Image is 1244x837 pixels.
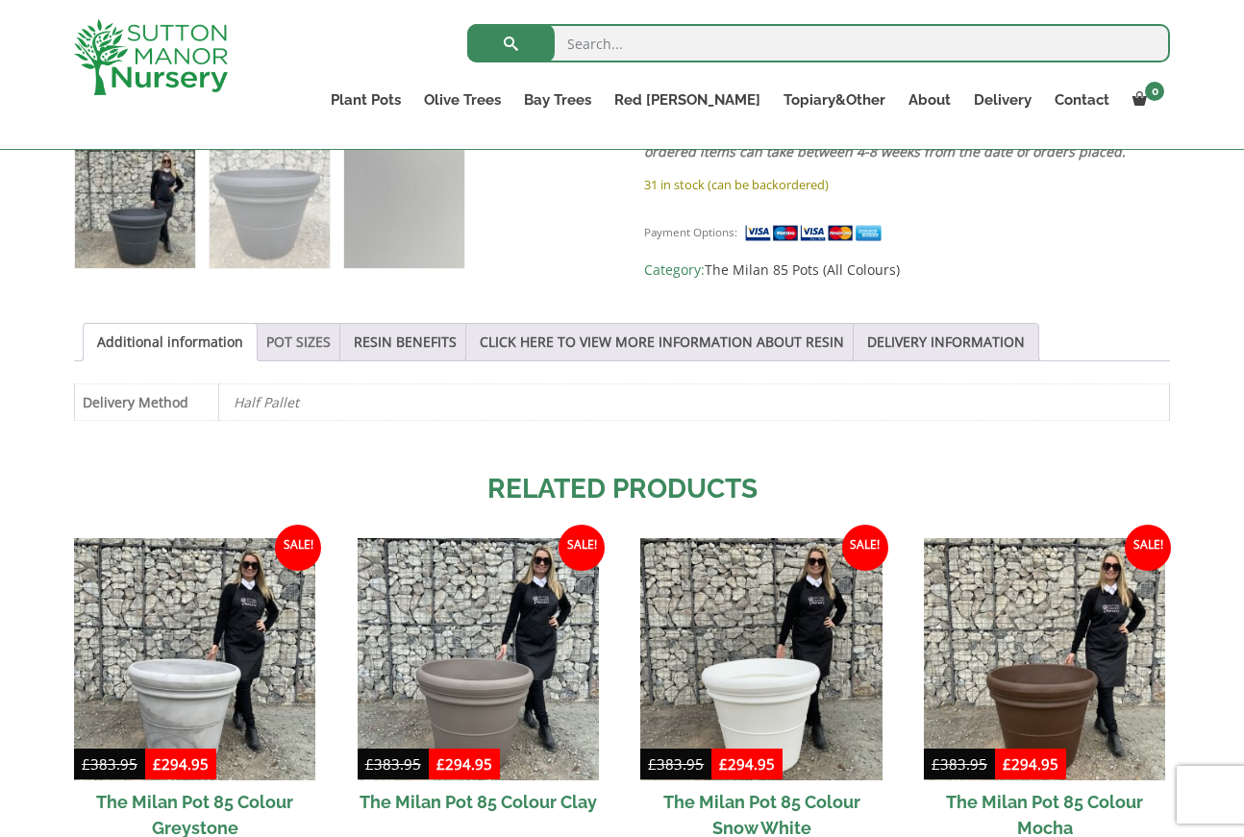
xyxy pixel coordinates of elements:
span: Sale! [559,525,605,571]
a: POT SIZES [266,324,331,360]
img: logo [74,19,228,95]
h2: Related products [74,469,1170,509]
span: £ [932,754,940,774]
a: CLICK HERE TO VIEW MORE INFORMATION ABOUT RESIN [480,324,844,360]
span: £ [648,754,657,774]
img: The Milan Pot 85 Colour Charcoal - Image 2 [210,148,330,268]
bdi: 383.95 [932,754,987,774]
a: 0 [1121,86,1170,113]
span: £ [153,754,162,774]
a: Delivery [962,86,1043,113]
a: About [897,86,962,113]
span: Sale! [1125,525,1171,571]
img: The Milan Pot 85 Colour Snow White [640,538,882,779]
bdi: 294.95 [153,754,209,774]
bdi: 294.95 [436,754,492,774]
img: The Milan Pot 85 Colour Mocha [924,538,1165,779]
p: Half Pallet [234,384,1155,420]
a: Contact [1043,86,1121,113]
span: Sale! [842,525,888,571]
span: £ [719,754,728,774]
a: Sale! The Milan Pot 85 Colour Clay [358,538,599,823]
bdi: 383.95 [365,754,421,774]
img: The Milan Pot 85 Colour Greystone [74,538,315,779]
a: RESIN BENEFITS [354,324,457,360]
small: Payment Options: [644,225,737,239]
table: Product Details [74,383,1170,421]
img: The Milan Pot 85 Colour Charcoal [75,148,195,268]
a: Olive Trees [412,86,512,113]
input: Search... [467,24,1170,62]
a: Bay Trees [512,86,603,113]
span: 0 [1145,82,1164,101]
a: DELIVERY INFORMATION [867,324,1025,360]
bdi: 383.95 [82,754,137,774]
a: Topiary&Other [772,86,897,113]
span: Category: [644,258,1170,282]
a: Plant Pots [319,86,412,113]
bdi: 294.95 [1003,754,1058,774]
bdi: 294.95 [719,754,775,774]
h2: The Milan Pot 85 Colour Clay [358,780,599,824]
span: £ [1003,754,1011,774]
img: The Milan Pot 85 Colour Clay [358,538,599,779]
img: The Milan Pot 85 Colour Charcoal - Image 3 [344,148,464,268]
a: The Milan 85 Pots (All Colours) [705,260,900,279]
bdi: 383.95 [648,754,704,774]
span: £ [436,754,445,774]
span: £ [365,754,374,774]
a: Additional information [97,324,243,360]
th: Delivery Method [75,383,219,420]
span: £ [82,754,90,774]
span: Sale! [275,525,321,571]
img: payment supported [744,223,888,243]
p: 31 in stock (can be backordered) [644,173,1170,196]
a: Red [PERSON_NAME] [603,86,772,113]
